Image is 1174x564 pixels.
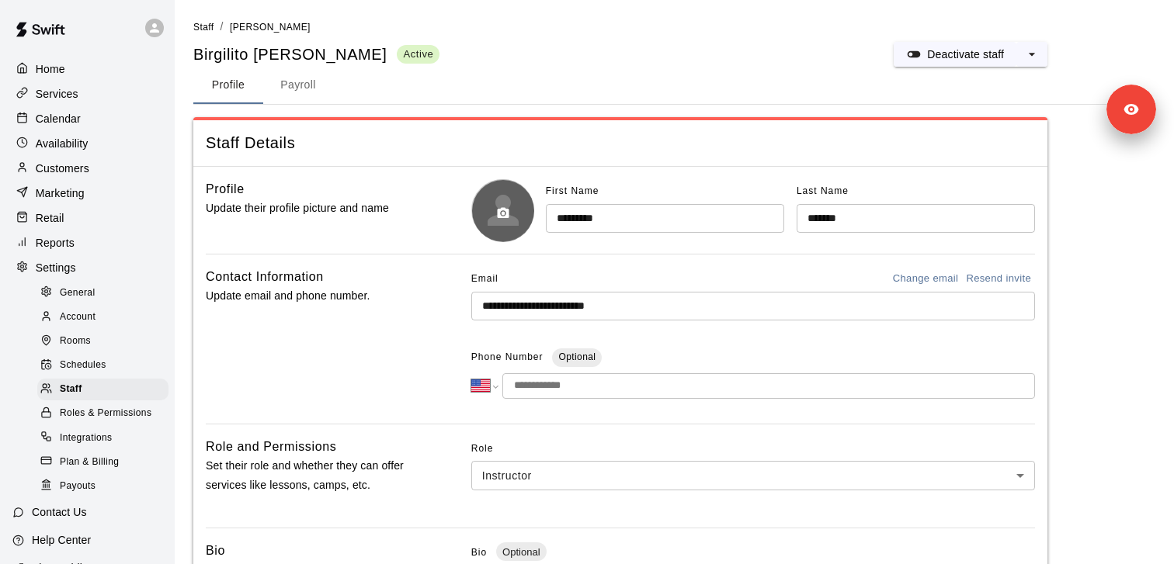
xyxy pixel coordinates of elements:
span: Active [397,47,439,61]
span: Optional [558,351,596,362]
div: Account [37,306,168,328]
span: Bio [471,547,487,558]
span: Rooms [60,334,91,349]
a: Retail [12,206,162,230]
a: Services [12,82,162,106]
button: Payroll [263,67,333,104]
p: Calendar [36,111,81,126]
a: Account [37,305,175,329]
div: Roles & Permissions [37,403,168,424]
a: Schedules [37,354,175,378]
p: Help Center [32,532,91,548]
span: Staff [60,382,82,397]
button: Resend invite [962,267,1035,291]
p: Reports [36,235,75,251]
p: Deactivate staff [927,47,1004,62]
span: Roles & Permissions [60,406,151,421]
span: Optional [496,546,546,558]
h6: Contact Information [206,267,324,287]
a: Integrations [37,426,175,450]
p: Availability [36,136,89,151]
h6: Profile [206,179,245,199]
span: Payouts [60,479,96,494]
a: Staff [37,378,175,402]
p: Retail [36,210,64,226]
span: Phone Number [471,345,544,370]
a: Rooms [37,330,175,354]
div: Integrations [37,427,168,449]
p: Services [36,86,78,102]
div: Staff [37,379,168,400]
li: / [220,19,223,35]
h6: Bio [206,541,225,561]
a: Calendar [12,107,162,130]
div: Instructor [471,461,1035,490]
span: Last Name [797,185,849,196]
a: Staff [193,20,214,33]
div: General [37,282,168,304]
a: General [37,281,175,305]
a: Reports [12,231,162,254]
a: Availability [12,132,162,155]
div: Schedules [37,355,168,376]
a: Settings [12,256,162,279]
a: Home [12,57,162,81]
button: Profile [193,67,263,104]
div: Birgilito [PERSON_NAME] [193,44,439,65]
span: Staff Details [206,133,1035,154]
div: split button [894,42,1047,67]
span: Integrations [60,431,113,446]
p: Set their role and whether they can offer services like lessons, camps, etc. [206,456,422,495]
button: Change email [889,267,963,291]
span: General [60,285,96,301]
h6: Role and Permissions [206,437,336,457]
p: Update their profile picture and name [206,199,422,218]
button: Deactivate staff [894,42,1016,67]
div: staff form tabs [193,67,1155,104]
p: Contact Us [32,504,87,520]
a: Marketing [12,182,162,205]
button: select merge strategy [1016,42,1047,67]
nav: breadcrumb [193,19,1155,36]
a: Roles & Permissions [37,402,175,426]
span: Schedules [60,358,106,373]
div: Plan & Billing [37,452,168,473]
div: Rooms [37,330,168,352]
div: Payouts [37,476,168,497]
span: [PERSON_NAME] [230,22,311,33]
a: Customers [12,157,162,180]
p: Settings [36,260,76,275]
span: Email [471,267,498,292]
span: Account [60,310,96,325]
p: Customers [36,161,89,176]
p: Marketing [36,185,85,201]
span: Plan & Billing [60,455,119,470]
p: Home [36,61,65,77]
p: Update email and phone number. [206,286,422,306]
span: Role [471,437,1035,462]
a: Payouts [37,474,175,498]
a: Plan & Billing [37,450,175,474]
span: Staff [193,22,214,33]
span: First Name [546,185,599,196]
